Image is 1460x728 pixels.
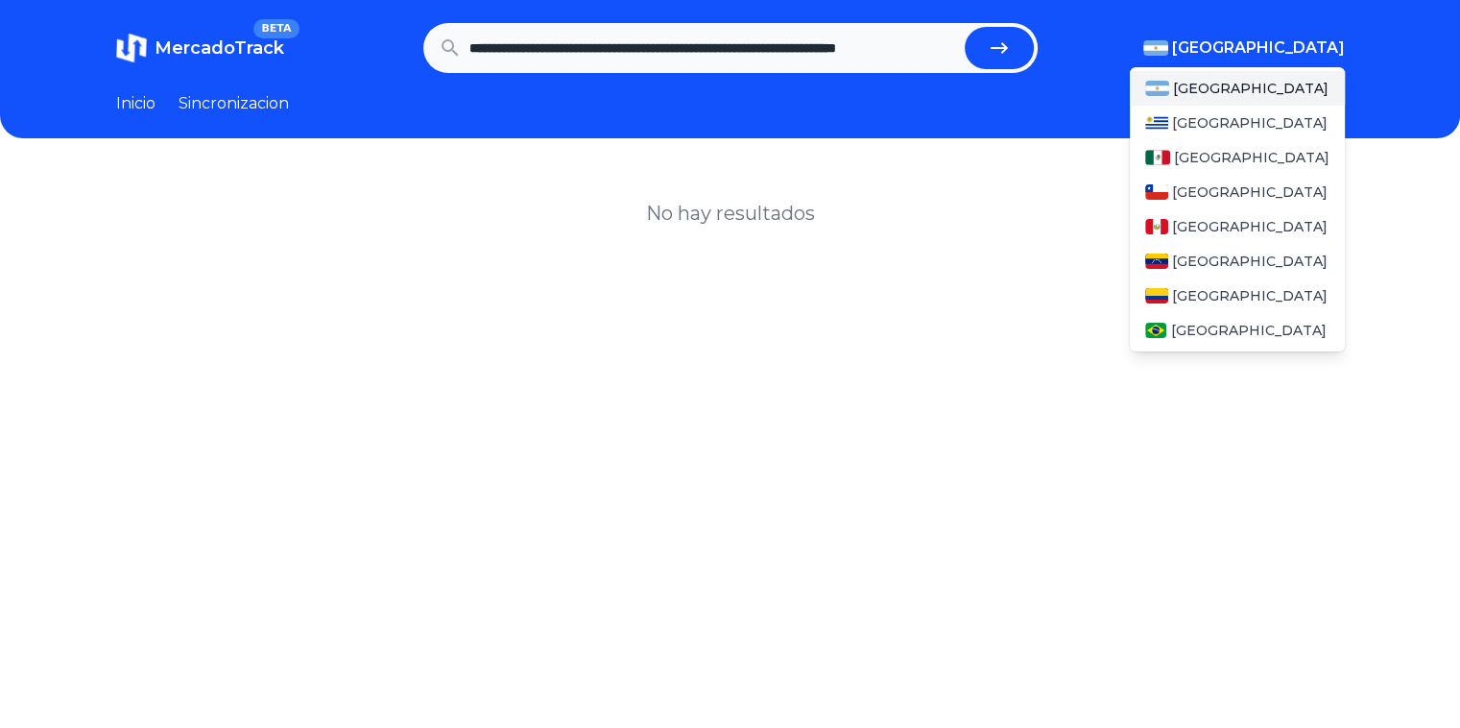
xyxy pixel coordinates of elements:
a: Peru[GEOGRAPHIC_DATA] [1130,209,1345,244]
img: Argentina [1145,81,1170,96]
a: Venezuela[GEOGRAPHIC_DATA] [1130,244,1345,279]
img: Brasil [1145,323,1167,338]
img: Mexico [1145,150,1170,165]
a: Uruguay[GEOGRAPHIC_DATA] [1130,106,1345,140]
a: Colombia[GEOGRAPHIC_DATA] [1130,279,1345,313]
img: Argentina [1143,40,1168,56]
span: [GEOGRAPHIC_DATA] [1172,36,1345,60]
span: BETA [253,19,299,38]
a: Argentina[GEOGRAPHIC_DATA] [1130,71,1345,106]
span: [GEOGRAPHIC_DATA] [1172,182,1328,202]
a: Mexico[GEOGRAPHIC_DATA] [1130,140,1345,175]
button: [GEOGRAPHIC_DATA] [1143,36,1345,60]
span: [GEOGRAPHIC_DATA] [1173,79,1328,98]
span: [GEOGRAPHIC_DATA] [1172,286,1328,305]
span: [GEOGRAPHIC_DATA] [1172,217,1328,236]
img: Venezuela [1145,254,1168,269]
span: [GEOGRAPHIC_DATA] [1172,113,1328,133]
img: MercadoTrack [116,33,147,63]
span: MercadoTrack [155,37,284,59]
a: Brasil[GEOGRAPHIC_DATA] [1130,313,1345,348]
a: Inicio [116,92,156,115]
img: Chile [1145,184,1168,200]
img: Uruguay [1145,115,1168,131]
a: Chile[GEOGRAPHIC_DATA] [1130,175,1345,209]
a: Sincronizacion [179,92,289,115]
span: [GEOGRAPHIC_DATA] [1174,148,1329,167]
img: Peru [1145,219,1168,234]
img: Colombia [1145,288,1168,303]
span: [GEOGRAPHIC_DATA] [1172,252,1328,271]
span: [GEOGRAPHIC_DATA] [1170,321,1326,340]
h1: No hay resultados [646,200,815,227]
a: MercadoTrackBETA [116,33,284,63]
